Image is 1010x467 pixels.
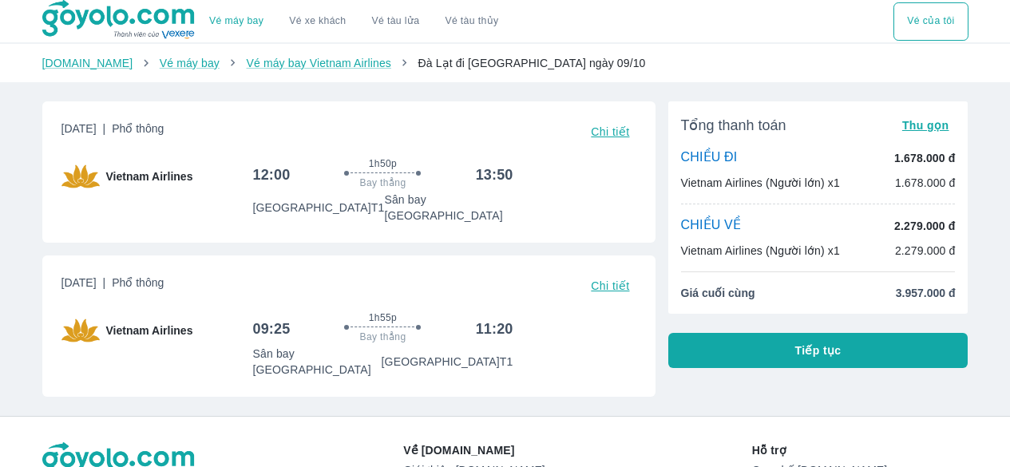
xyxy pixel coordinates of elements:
a: Vé máy bay [209,15,263,27]
span: Phổ thông [112,122,164,135]
p: [GEOGRAPHIC_DATA] T1 [252,200,384,216]
h6: 09:25 [252,319,290,338]
span: Vietnam Airlines [106,168,193,184]
span: 1h50p [369,157,397,170]
p: Vietnam Airlines (Người lớn) x1 [681,243,840,259]
button: Tiếp tục [668,333,968,368]
span: Đà Lạt đi [GEOGRAPHIC_DATA] ngày 09/10 [418,57,645,69]
span: Bay thẳng [360,330,406,343]
span: Chi tiết [591,279,629,292]
a: Vé máy bay Vietnam Airlines [246,57,391,69]
span: 1h55p [369,311,397,324]
button: Chi tiết [584,121,636,143]
p: Về [DOMAIN_NAME] [403,442,545,458]
p: Sân bay [GEOGRAPHIC_DATA] [384,192,513,224]
span: Thu gọn [902,119,949,132]
p: 1.678.000 đ [894,150,955,166]
span: | [103,276,106,289]
p: Vietnam Airlines (Người lớn) x1 [681,175,840,191]
span: Tổng thanh toán [681,116,786,135]
p: Hỗ trợ [752,442,968,458]
nav: breadcrumb [42,55,968,71]
span: Bay thẳng [360,176,406,189]
span: Vietnam Airlines [106,323,193,338]
p: 2.279.000 đ [895,243,956,259]
span: [DATE] [61,275,164,297]
p: Sân bay [GEOGRAPHIC_DATA] [252,346,381,378]
h6: 12:00 [252,165,290,184]
span: 3.957.000 đ [896,285,956,301]
h6: 13:50 [476,165,513,184]
div: choose transportation mode [196,2,511,41]
a: Vé xe khách [289,15,346,27]
p: [GEOGRAPHIC_DATA] T1 [382,354,513,370]
span: Giá cuối cùng [681,285,755,301]
p: CHIỀU VỀ [681,217,742,235]
div: choose transportation mode [893,2,968,41]
button: Chi tiết [584,275,636,297]
a: Vé tàu lửa [359,2,433,41]
span: [DATE] [61,121,164,143]
a: [DOMAIN_NAME] [42,57,133,69]
p: 1.678.000 đ [895,175,956,191]
button: Vé của tôi [893,2,968,41]
button: Thu gọn [896,114,956,137]
a: Vé máy bay [160,57,220,69]
span: Tiếp tục [795,342,842,358]
span: | [103,122,106,135]
h6: 11:20 [476,319,513,338]
button: Vé tàu thủy [432,2,511,41]
span: Chi tiết [591,125,629,138]
p: CHIỀU ĐI [681,149,738,167]
span: Phổ thông [112,276,164,289]
p: 2.279.000 đ [894,218,955,234]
